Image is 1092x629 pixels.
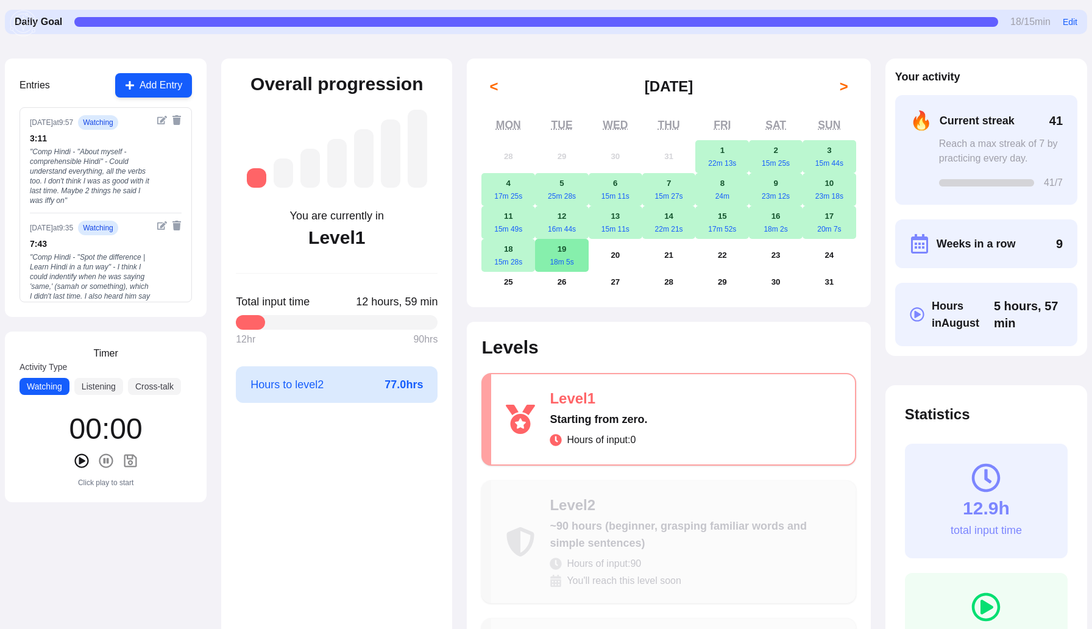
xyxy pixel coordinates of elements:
[481,257,535,267] div: 15m 28s
[172,221,182,230] button: Delete entry
[951,522,1022,539] div: total input time
[30,147,152,205] div: " Comp Hindi - "About myself - comprehensible Hindi" - Could understand everything, all the verbs...
[664,251,673,260] abbr: August 21, 2025
[824,251,834,260] abbr: August 24, 2025
[749,224,803,234] div: 18m 2s
[550,517,840,552] div: ~90 hours (beginner, grasping familiar words and simple sentences)
[718,211,727,221] abbr: August 15, 2025
[30,118,73,127] div: [DATE] at 9:57
[664,211,673,221] abbr: August 14, 2025
[824,179,834,188] abbr: August 10, 2025
[567,574,681,588] span: You'll reach this level soon
[824,211,834,221] abbr: August 17, 2025
[535,206,589,239] button: August 12, 202516m 44s
[481,74,506,99] button: <
[749,191,803,201] div: 23m 12s
[611,251,620,260] abbr: August 20, 2025
[642,272,696,293] button: August 28, 2025
[481,336,856,358] h2: Levels
[535,257,589,267] div: 18m 5s
[803,173,856,206] button: August 10, 202523m 18s
[481,239,535,272] button: August 18, 202515m 28s
[128,378,181,395] button: Cross-talk
[93,346,118,361] h3: Timer
[481,191,535,201] div: 17m 25s
[664,277,673,286] abbr: August 28, 2025
[506,179,511,188] abbr: August 4, 2025
[589,191,642,201] div: 15m 11s
[290,207,384,224] div: You are currently in
[611,211,620,221] abbr: August 13, 2025
[274,158,293,188] div: Level 2: ~90 hours (beginner, grasping familiar words and simple sentences)
[773,179,778,188] abbr: August 9, 2025
[550,411,840,428] div: Starting from zero.
[840,77,848,96] span: >
[567,556,641,571] span: Hours of input: 90
[749,140,803,173] button: August 2, 202515m 25s
[1049,112,1063,129] span: 41
[589,239,642,272] button: August 20, 2025
[803,239,856,272] button: August 24, 2025
[74,378,123,395] button: Listening
[932,297,994,332] span: Hours in August
[69,414,143,444] div: 00 : 00
[354,129,374,188] div: Level 5: ~1,050 hours (high intermediate, understanding most everyday content)
[236,293,310,310] span: Total input time
[803,272,856,293] button: August 31, 2025
[5,5,41,41] img: menu
[720,179,725,188] abbr: August 8, 2025
[664,152,673,161] abbr: July 31, 2025
[895,68,1077,85] h2: Your activity
[496,119,521,131] abbr: Monday
[824,277,834,286] abbr: August 31, 2025
[765,119,786,131] abbr: Saturday
[773,146,778,155] abbr: August 2, 2025
[30,223,73,233] div: [DATE] at 9:35
[939,137,1063,166] div: Reach a max streak of 7 by practicing every day.
[667,179,671,188] abbr: August 7, 2025
[589,224,642,234] div: 15m 11s
[818,119,840,131] abbr: Sunday
[718,277,727,286] abbr: August 29, 2025
[30,252,152,340] div: " Comp Hindi - "Spot the difference | Learn Hindi in a fun way" - I think I could indentify when ...
[30,132,152,144] div: 3 : 11
[535,239,589,272] button: August 19, 202518m 5s
[749,206,803,239] button: August 16, 202518m 2s
[832,74,856,99] button: >
[558,152,567,161] abbr: July 29, 2025
[803,224,856,234] div: 20m 7s
[558,211,567,221] abbr: August 12, 2025
[30,238,152,250] div: 7 : 43
[19,378,69,395] button: Watching
[940,112,1015,129] span: Current streak
[589,206,642,239] button: August 13, 202515m 11s
[381,119,400,188] div: Level 6: ~1,750 hours (advanced, understanding native media with effort)
[504,244,513,254] abbr: August 18, 2025
[771,251,781,260] abbr: August 23, 2025
[994,297,1063,332] span: Click to toggle between decimal and time format
[558,244,567,254] abbr: August 19, 2025
[535,272,589,293] button: August 26, 2025
[611,277,620,286] abbr: August 27, 2025
[613,179,617,188] abbr: August 6, 2025
[356,293,438,310] span: Click to toggle between decimal and time format
[658,119,680,131] abbr: Thursday
[642,239,696,272] button: August 21, 2025
[247,168,266,188] div: Level 1: Starting from zero.
[803,140,856,173] button: August 3, 202515m 44s
[408,110,427,188] div: Level 7: ~2,625 hours (near-native, understanding most media and conversations fluently)
[78,221,118,235] span: watching
[504,277,513,286] abbr: August 25, 2025
[481,140,535,173] button: July 28, 2025
[1063,16,1077,28] button: Edit
[413,332,438,347] span: 90 hrs
[910,110,932,132] span: 🔥
[642,173,696,206] button: August 7, 202515m 27s
[695,224,749,234] div: 17m 52s
[695,158,749,168] div: 22m 13s
[385,376,423,393] span: 77.0 hrs
[589,272,642,293] button: August 27, 2025
[250,73,423,95] h2: Overall progression
[19,78,50,93] h3: Entries
[567,433,636,447] span: Hours of input: 0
